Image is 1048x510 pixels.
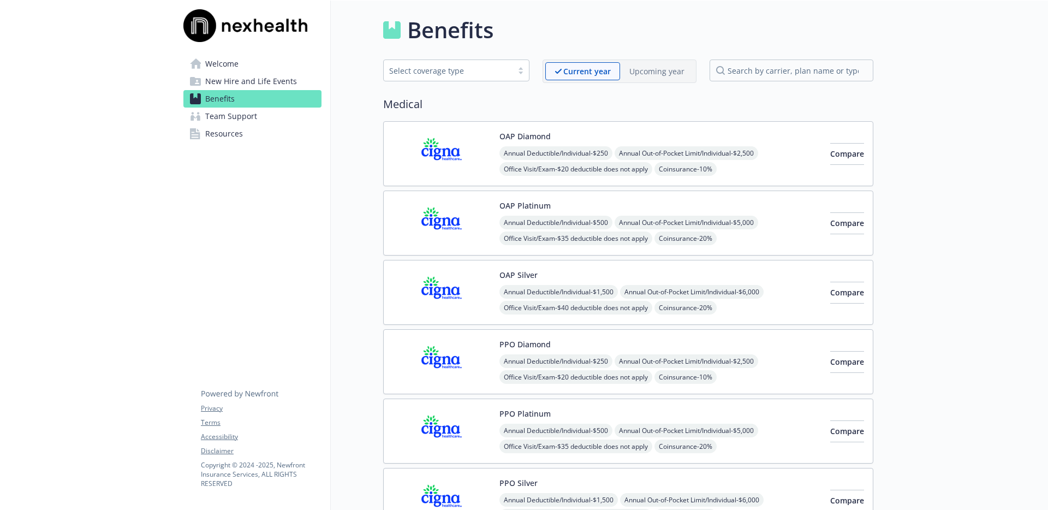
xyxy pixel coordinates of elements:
[654,370,717,384] span: Coinsurance - 10%
[392,339,491,385] img: CIGNA carrier logo
[201,432,321,442] a: Accessibility
[710,60,873,81] input: search by carrier, plan name or type
[499,146,612,160] span: Annual Deductible/Individual - $250
[499,269,538,281] button: OAP Silver
[392,131,491,177] img: CIGNA carrier logo
[183,108,321,125] a: Team Support
[654,301,717,315] span: Coinsurance - 20%
[392,269,491,316] img: CIGNA carrier logo
[654,440,717,453] span: Coinsurance - 20%
[499,162,652,176] span: Office Visit/Exam - $20 deductible does not apply
[499,370,652,384] span: Office Visit/Exam - $20 deductible does not apply
[830,357,864,367] span: Compare
[830,282,864,304] button: Compare
[654,162,717,176] span: Coinsurance - 10%
[499,424,612,437] span: Annual Deductible/Individual - $500
[830,149,864,159] span: Compare
[205,55,239,73] span: Welcome
[392,408,491,454] img: CIGNA carrier logo
[183,125,321,143] a: Resources
[830,495,864,506] span: Compare
[615,354,758,368] span: Annual Out-of-Pocket Limit/Individual - $2,500
[205,90,235,108] span: Benefits
[830,287,864,298] span: Compare
[499,216,612,229] span: Annual Deductible/Individual - $500
[499,131,551,142] button: OAP Diamond
[392,200,491,246] img: CIGNA carrier logo
[205,108,257,125] span: Team Support
[201,460,321,488] p: Copyright © 2024 - 2025 , Newfront Insurance Services, ALL RIGHTS RESERVED
[201,404,321,413] a: Privacy
[183,55,321,73] a: Welcome
[830,351,864,373] button: Compare
[183,90,321,108] a: Benefits
[499,493,618,507] span: Annual Deductible/Individual - $1,500
[205,125,243,143] span: Resources
[830,218,864,228] span: Compare
[499,440,652,453] span: Office Visit/Exam - $35 deductible does not apply
[205,73,297,90] span: New Hire and Life Events
[183,73,321,90] a: New Hire and Life Events
[830,212,864,234] button: Compare
[499,232,652,245] span: Office Visit/Exam - $35 deductible does not apply
[615,216,758,229] span: Annual Out-of-Pocket Limit/Individual - $5,000
[389,65,507,76] div: Select coverage type
[499,354,612,368] span: Annual Deductible/Individual - $250
[499,339,551,350] button: PPO Diamond
[629,66,684,77] p: Upcoming year
[830,426,864,436] span: Compare
[499,301,652,315] span: Office Visit/Exam - $40 deductible does not apply
[615,424,758,437] span: Annual Out-of-Pocket Limit/Individual - $5,000
[499,477,538,489] button: PPO Silver
[830,143,864,165] button: Compare
[620,493,764,507] span: Annual Out-of-Pocket Limit/Individual - $6,000
[620,285,764,299] span: Annual Out-of-Pocket Limit/Individual - $6,000
[615,146,758,160] span: Annual Out-of-Pocket Limit/Individual - $2,500
[499,285,618,299] span: Annual Deductible/Individual - $1,500
[201,446,321,456] a: Disclaimer
[499,408,551,419] button: PPO Platinum
[654,232,717,245] span: Coinsurance - 20%
[563,66,611,77] p: Current year
[407,14,493,46] h1: Benefits
[383,96,873,112] h2: Medical
[499,200,551,211] button: OAP Platinum
[201,418,321,428] a: Terms
[830,420,864,442] button: Compare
